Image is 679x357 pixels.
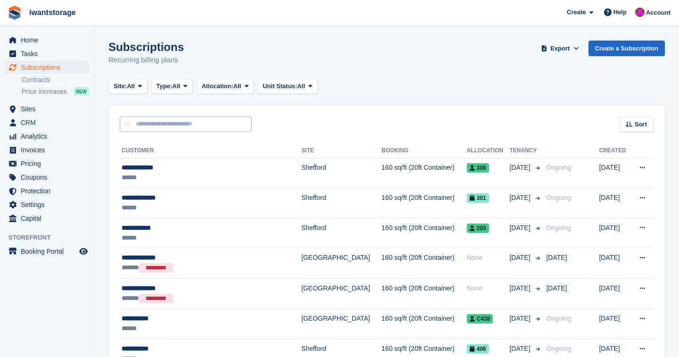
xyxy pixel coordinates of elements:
[5,198,89,211] a: menu
[5,61,89,74] a: menu
[546,315,571,322] span: Ongoing
[21,102,77,116] span: Sites
[599,218,630,248] td: [DATE]
[22,75,89,84] a: Contracts
[5,171,89,184] a: menu
[127,82,135,91] span: All
[21,245,77,258] span: Booking Portal
[381,248,467,279] td: 160 sq/ft (20ft Container)
[635,120,647,129] span: Sort
[5,102,89,116] a: menu
[25,5,80,20] a: iwantstorage
[8,233,94,242] span: Storefront
[5,157,89,170] a: menu
[613,8,627,17] span: Help
[599,188,630,218] td: [DATE]
[172,82,180,91] span: All
[546,284,567,292] span: [DATE]
[546,254,567,261] span: [DATE]
[567,8,586,17] span: Create
[509,253,532,263] span: [DATE]
[467,163,489,173] span: 308
[509,223,532,233] span: [DATE]
[301,309,381,339] td: [GEOGRAPHIC_DATA]
[5,143,89,157] a: menu
[8,6,22,20] img: stora-icon-8386f47178a22dfd0bd8f6a31ec36ba5ce8667c1dd55bd0f319d3a0aa187defe.svg
[467,314,493,324] span: C438
[509,193,532,203] span: [DATE]
[5,116,89,129] a: menu
[202,82,233,91] span: Allocation:
[114,82,127,91] span: Site:
[467,283,510,293] div: None
[301,188,381,218] td: Shefford
[21,116,77,129] span: CRM
[546,164,571,171] span: Ongoing
[509,344,532,354] span: [DATE]
[21,184,77,198] span: Protection
[646,8,671,17] span: Account
[381,188,467,218] td: 160 sq/ft (20ft Container)
[599,248,630,279] td: [DATE]
[509,283,532,293] span: [DATE]
[21,47,77,60] span: Tasks
[21,198,77,211] span: Settings
[78,246,89,257] a: Preview store
[509,143,542,158] th: Tenancy
[301,158,381,188] td: Shefford
[108,41,184,53] h1: Subscriptions
[197,79,254,94] button: Allocation: All
[22,87,67,96] span: Price increases
[539,41,581,56] button: Export
[467,224,489,233] span: 203
[21,130,77,143] span: Analytics
[301,218,381,248] td: Shefford
[381,309,467,339] td: 160 sq/ft (20ft Container)
[381,158,467,188] td: 160 sq/ft (20ft Container)
[5,184,89,198] a: menu
[5,33,89,47] a: menu
[550,44,570,53] span: Export
[5,130,89,143] a: menu
[509,163,532,173] span: [DATE]
[546,345,571,352] span: Ongoing
[21,171,77,184] span: Coupons
[381,279,467,309] td: 160 sq/ft (20ft Container)
[599,309,630,339] td: [DATE]
[21,157,77,170] span: Pricing
[22,86,89,97] a: Price increases NEW
[151,79,193,94] button: Type: All
[467,344,489,354] span: 406
[509,314,532,324] span: [DATE]
[21,61,77,74] span: Subscriptions
[263,82,297,91] span: Unit Status:
[297,82,305,91] span: All
[546,194,571,201] span: Ongoing
[5,245,89,258] a: menu
[467,143,510,158] th: Allocation
[108,79,148,94] button: Site: All
[599,158,630,188] td: [DATE]
[257,79,317,94] button: Unit Status: All
[588,41,665,56] a: Create a Subscription
[21,212,77,225] span: Capital
[467,193,489,203] span: 301
[599,279,630,309] td: [DATE]
[157,82,173,91] span: Type:
[108,55,184,66] p: Recurring billing plans
[381,143,467,158] th: Booking
[635,8,645,17] img: Jonathan
[467,253,510,263] div: None
[301,279,381,309] td: [GEOGRAPHIC_DATA]
[5,212,89,225] a: menu
[599,143,630,158] th: Created
[21,143,77,157] span: Invoices
[21,33,77,47] span: Home
[301,143,381,158] th: Site
[120,143,301,158] th: Customer
[74,87,89,96] div: NEW
[546,224,571,232] span: Ongoing
[5,47,89,60] a: menu
[381,218,467,248] td: 160 sq/ft (20ft Container)
[301,248,381,279] td: [GEOGRAPHIC_DATA]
